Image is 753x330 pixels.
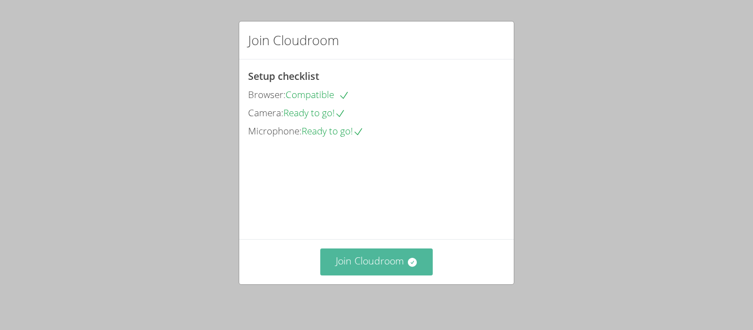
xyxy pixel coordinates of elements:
span: Camera: [248,106,283,119]
span: Setup checklist [248,69,319,83]
span: Ready to go! [283,106,346,119]
span: Compatible [286,88,349,101]
span: Ready to go! [302,125,364,137]
span: Microphone: [248,125,302,137]
span: Browser: [248,88,286,101]
h2: Join Cloudroom [248,30,339,50]
button: Join Cloudroom [320,248,433,275]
